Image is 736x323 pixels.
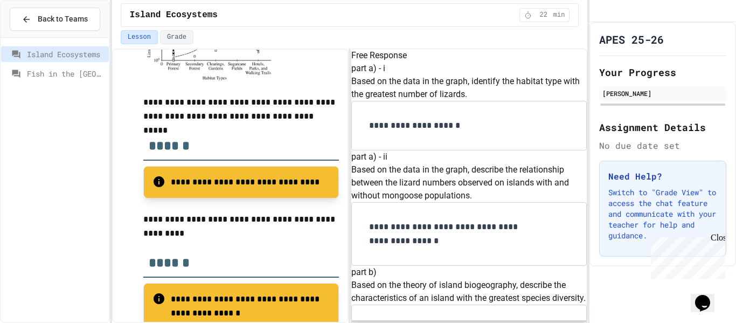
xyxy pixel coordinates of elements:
[27,49,105,60] span: Island Ecosystems
[602,88,723,98] div: [PERSON_NAME]
[160,30,193,44] button: Grade
[351,150,587,163] h6: part a) - ii
[351,163,587,202] p: Based on the data in the graph, describe the relationship between the lizard numbers observed on ...
[351,279,587,305] p: Based on the theory of island biogeography, describe the characteristics of an island with the gr...
[38,13,88,25] span: Back to Teams
[553,11,565,19] span: min
[599,120,726,135] h2: Assignment Details
[121,30,158,44] button: Lesson
[608,187,717,241] p: Switch to "Grade View" to access the chat feature and communicate with your teacher for help and ...
[130,9,218,22] span: Island Ecosystems
[608,170,717,183] h3: Need Help?
[535,11,552,19] span: 22
[351,266,587,279] h6: part b)
[351,49,587,62] h6: Free Response
[599,32,664,47] h1: APES 25-26
[599,65,726,80] h2: Your Progress
[10,8,100,31] button: Back to Teams
[691,280,725,312] iframe: chat widget
[351,75,587,101] p: Based on the data in the graph, identify the habitat type with the greatest number of lizards.
[27,68,105,79] span: Fish in the [GEOGRAPHIC_DATA]
[599,139,726,152] div: No due date set
[647,233,725,279] iframe: chat widget
[4,4,74,68] div: Chat with us now!Close
[351,62,587,75] h6: part a) - i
